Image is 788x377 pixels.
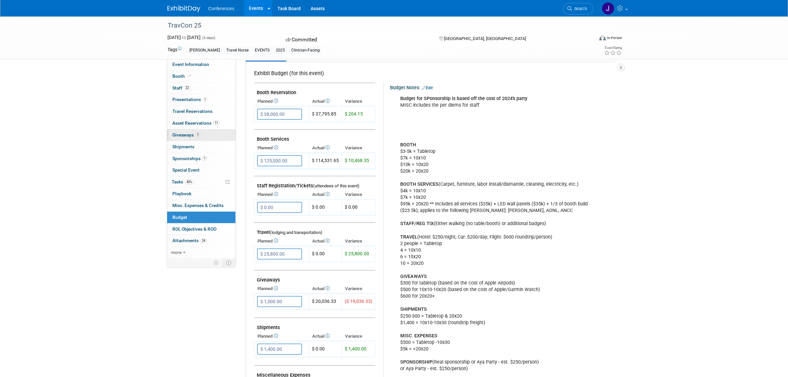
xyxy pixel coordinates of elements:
[342,237,375,246] th: Variance
[167,6,200,12] img: ExhibitDay
[208,6,234,11] span: Conferences
[254,97,309,106] th: Planned
[254,130,375,144] td: Booth Services
[400,181,439,187] b: BOOTH SERVICES
[172,179,194,184] span: Tasks
[167,82,235,94] a: Staff22
[309,153,342,169] td: $ 114,531.65
[167,129,235,141] a: Giveaways1
[345,346,366,351] span: $ 1,400.00
[195,132,200,137] span: 1
[563,3,593,14] a: Search
[254,223,375,237] td: Travel
[254,190,309,199] th: Planned
[172,156,207,161] span: Sponsorships
[187,47,222,54] div: [PERSON_NAME]
[604,46,622,50] div: Event Rating
[342,143,375,153] th: Variance
[202,36,215,40] span: (4 days)
[342,97,375,106] th: Variance
[400,234,417,240] b: TRAVEL
[400,333,437,339] b: MISC. EXPENSES
[172,109,212,114] span: Travel Reservations
[165,20,583,31] div: TravCon 25
[444,36,526,41] span: [GEOGRAPHIC_DATA], [GEOGRAPHIC_DATA]
[400,274,427,279] b: GIVEAWAYS
[309,237,342,246] th: Actual
[607,35,622,40] div: In-Person
[172,215,187,220] span: Budget
[224,47,251,54] div: Travel Nurse
[167,59,235,70] a: Event Information
[172,191,191,196] span: Playbook
[181,35,187,40] span: to
[167,200,235,211] a: Misc. Expenses & Credits
[172,120,220,126] span: Asset Reservations
[309,143,342,153] th: Actual
[400,221,434,226] b: STAFF/REG TIX
[289,47,322,54] div: Clinician-Facing
[400,359,432,365] b: SPONSORSHIP
[167,176,235,188] a: Tasks40%
[602,2,614,15] img: Jenny Clavero
[342,190,375,199] th: Variance
[167,235,235,246] a: Attachments24
[167,94,235,105] a: Presentations1
[172,203,224,208] span: Misc. Expenses & Credits
[167,188,235,199] a: Playbook
[202,156,207,161] span: 1
[167,46,182,54] td: Tags
[312,111,336,116] span: $ 37,795.85
[599,35,606,40] img: Format-Inperson.png
[270,230,322,235] span: (lodging and transportation)
[345,204,358,210] span: $ 0.00
[309,246,342,262] td: $ 0.00
[185,179,194,184] span: 40%
[309,332,342,341] th: Actual
[345,299,372,304] span: ($ 19,036.33)
[309,294,342,310] td: $ 20,036.33
[342,284,375,293] th: Variance
[309,97,342,106] th: Actual
[555,34,622,44] div: Event Format
[222,259,236,267] td: Toggle Event Tabs
[309,199,342,216] td: $ 0.00
[203,97,208,102] span: 1
[396,92,603,375] div: MISC includes the per diems for staff $3-5k = Tabletop $7k = 10x10 $10k = 10x20 $20k = 20x20 (Car...
[172,132,200,137] span: Giveaways
[313,183,360,188] span: (attendees of this event)
[172,97,208,102] span: Presentations
[309,284,342,293] th: Actual
[284,34,429,46] div: Committed
[172,226,216,232] span: ROI, Objectives & ROO
[342,332,375,341] th: Variance
[400,96,527,101] b: Budget for SPonsorship is based off the cost of 2024's party
[422,86,433,90] a: Edit
[211,259,222,267] td: Personalize Event Tab Strip
[184,85,190,90] span: 22
[213,120,220,125] span: 11
[188,74,191,78] i: Booth reservation complete
[254,270,375,284] td: Giveaways
[390,83,615,91] div: Budget Notes:
[309,190,342,199] th: Actual
[254,143,309,153] th: Planned
[167,153,235,164] a: Sponsorships1
[400,142,416,148] b: BOOTH
[254,318,375,332] td: Shipments
[200,238,207,243] span: 24
[167,247,235,258] a: more
[172,62,209,67] span: Event Information
[254,70,373,81] div: Exhibit Budget (for this event)
[172,73,192,79] span: Booth
[400,306,427,312] b: SHIPMENTS
[167,117,235,129] a: Asset Reservations11
[345,251,369,256] span: $ 25,800.00
[167,106,235,117] a: Travel Reservations
[254,237,309,246] th: Planned
[167,71,235,82] a: Booth
[345,158,369,163] span: $ 10,468.35
[172,85,190,91] span: Staff
[167,212,235,223] a: Budget
[254,332,309,341] th: Planned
